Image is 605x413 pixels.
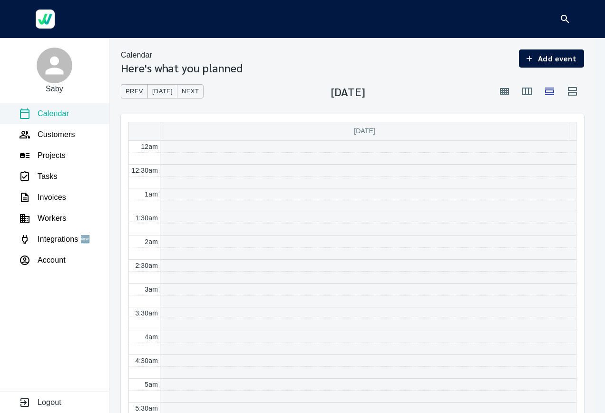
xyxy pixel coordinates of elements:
[493,80,516,103] button: Month
[19,192,66,203] a: Invoices
[38,129,75,140] p: Customers
[145,285,158,293] span: 3am
[38,192,66,203] p: Invoices
[516,80,538,103] button: Week
[135,214,158,222] span: 1:30am
[561,80,584,103] button: Agenda
[19,255,66,266] a: Account
[19,150,66,161] a: Projects
[135,404,158,412] span: 5:30am
[177,84,204,99] button: Next
[19,108,69,119] a: Calendar
[38,255,66,266] p: Account
[38,171,58,182] p: Tasks
[182,86,199,97] span: Next
[519,49,584,68] button: Add event
[38,108,69,119] p: Calendar
[121,61,243,74] h3: Here's what you planned
[145,238,158,246] span: 2am
[145,333,158,341] span: 4am
[527,52,576,65] span: Add event
[135,309,158,317] span: 3:30am
[38,234,90,245] p: Integrations 🆕
[135,357,158,364] span: 4:30am
[38,397,61,408] p: Logout
[145,190,158,198] span: 1am
[135,262,158,269] span: 2:30am
[147,84,177,99] button: [DATE]
[331,85,365,98] h3: [DATE]
[121,84,148,99] button: Prev
[38,213,66,224] p: Workers
[36,10,55,29] img: Werkgo Logo
[538,80,561,103] button: Day
[19,129,75,140] a: Customers
[126,86,143,97] span: Prev
[141,143,158,150] span: 12am
[354,127,375,135] span: [DATE]
[152,86,173,97] span: [DATE]
[145,381,158,388] span: 5am
[19,234,90,245] a: Integrations 🆕
[19,171,58,182] a: Tasks
[19,213,66,224] a: Workers
[121,49,243,61] nav: breadcrumb
[38,150,66,161] p: Projects
[46,83,63,95] p: Saby
[131,167,158,174] span: 12:30am
[29,5,62,33] a: Werkgo Logo
[121,49,152,61] p: Calendar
